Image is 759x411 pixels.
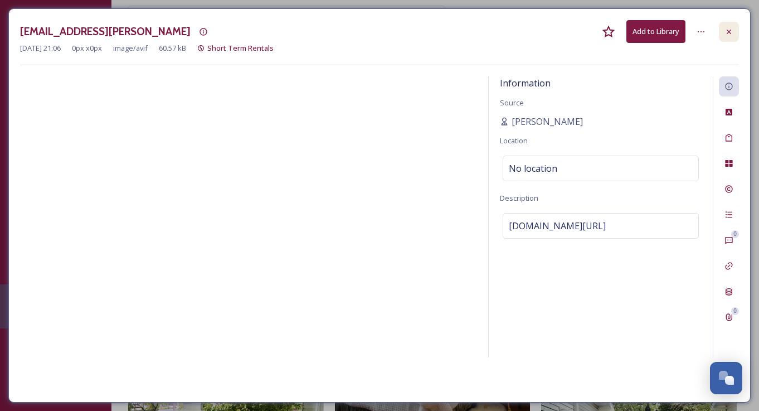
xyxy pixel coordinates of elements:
span: Description [500,193,538,203]
span: Information [500,77,551,89]
span: [DATE] 21:06 [20,43,61,54]
h3: [EMAIL_ADDRESS][PERSON_NAME] [20,23,191,40]
div: 0 [731,230,739,238]
button: Add to Library [626,20,685,43]
span: [PERSON_NAME] [512,115,583,128]
span: Location [500,136,528,146]
span: No location [509,162,557,175]
div: 0 [731,307,739,315]
span: 60.57 kB [159,43,186,54]
span: Source [500,98,524,108]
span: image/avif [113,43,148,54]
button: Open Chat [710,362,742,394]
span: 0 px x 0 px [72,43,102,54]
span: Short Term Rentals [207,43,274,53]
span: [DOMAIN_NAME][URL] [509,219,606,233]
